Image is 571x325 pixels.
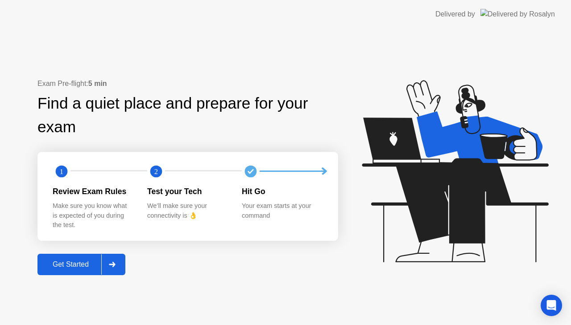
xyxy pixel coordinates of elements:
div: Your exam starts at your command [242,201,322,220]
div: We’ll make sure your connectivity is 👌 [147,201,228,220]
div: Get Started [40,260,101,268]
b: 5 min [88,80,107,87]
div: Find a quiet place and prepare for your exam [37,92,338,139]
text: 1 [60,167,63,175]
text: 2 [154,167,158,175]
div: Delivered by [435,9,475,20]
div: Test your Tech [147,186,228,197]
button: Get Started [37,254,125,275]
img: Delivered by Rosalyn [480,9,555,19]
div: Open Intercom Messenger [541,295,562,316]
div: Make sure you know what is expected of you during the test. [53,201,133,230]
div: Review Exam Rules [53,186,133,197]
div: Hit Go [242,186,322,197]
div: Exam Pre-flight: [37,78,338,89]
